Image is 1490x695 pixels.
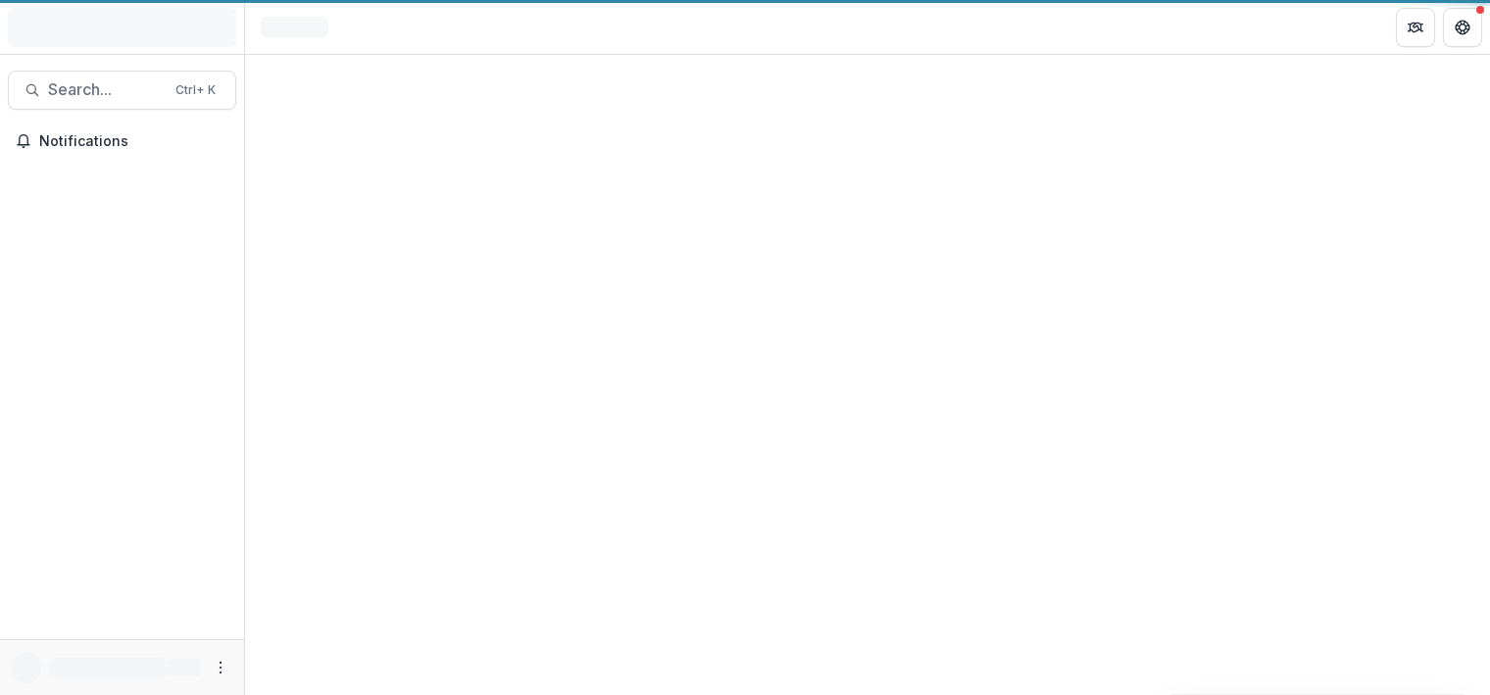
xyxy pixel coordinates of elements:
nav: breadcrumb [253,13,336,41]
button: Search... [8,71,236,110]
button: Get Help [1443,8,1482,47]
button: More [209,656,232,679]
span: Search... [48,80,164,99]
div: Ctrl + K [172,79,220,101]
button: Notifications [8,125,236,157]
span: Notifications [39,133,228,150]
button: Partners [1396,8,1435,47]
